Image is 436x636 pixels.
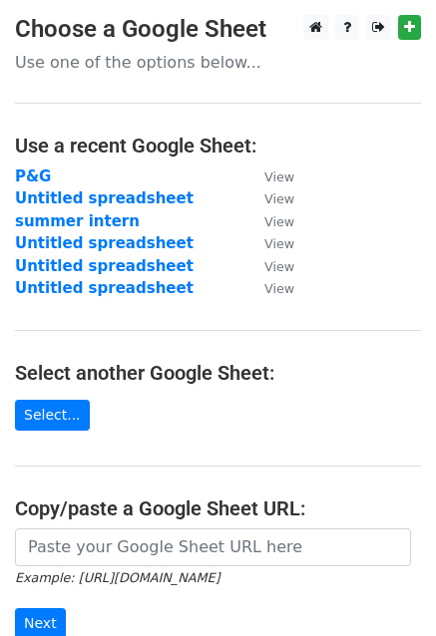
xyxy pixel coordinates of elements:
[264,169,294,184] small: View
[264,236,294,251] small: View
[244,167,294,185] a: View
[15,52,421,73] p: Use one of the options below...
[15,400,90,431] a: Select...
[264,281,294,296] small: View
[15,257,194,275] a: Untitled spreadsheet
[244,189,294,207] a: View
[15,234,194,252] a: Untitled spreadsheet
[264,191,294,206] small: View
[244,234,294,252] a: View
[15,134,421,158] h4: Use a recent Google Sheet:
[15,212,140,230] a: summer intern
[15,570,219,585] small: Example: [URL][DOMAIN_NAME]
[15,279,194,297] a: Untitled spreadsheet
[15,15,421,44] h3: Choose a Google Sheet
[244,257,294,275] a: View
[15,361,421,385] h4: Select another Google Sheet:
[244,279,294,297] a: View
[264,214,294,229] small: View
[264,259,294,274] small: View
[15,496,421,520] h4: Copy/paste a Google Sheet URL:
[15,528,411,566] input: Paste your Google Sheet URL here
[244,212,294,230] a: View
[15,189,194,207] a: Untitled spreadsheet
[15,167,51,185] a: P&G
